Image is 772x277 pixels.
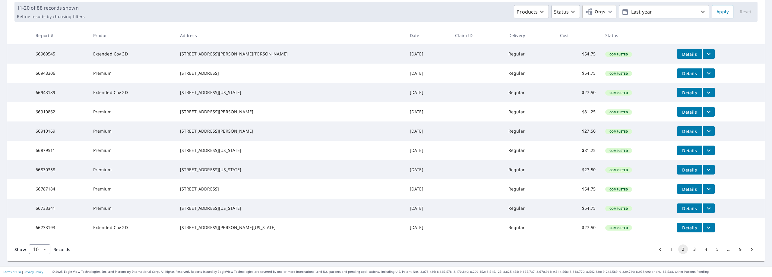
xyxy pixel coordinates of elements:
button: detailsBtn-66910169 [677,126,702,136]
p: | [3,270,43,274]
span: Completed [606,110,631,114]
span: Completed [606,168,631,172]
td: Premium [88,179,175,199]
button: filesDropdownBtn-66879511 [702,146,715,155]
button: filesDropdownBtn-66910862 [702,107,715,117]
nav: pagination navigation [654,244,758,254]
td: Regular [504,83,555,102]
td: [DATE] [405,102,451,121]
td: 66830358 [31,160,88,179]
button: detailsBtn-66830358 [677,165,702,175]
td: 66879511 [31,141,88,160]
div: [STREET_ADDRESS] [180,70,400,76]
button: Go to page 5 [713,244,722,254]
button: Go to page 3 [690,244,699,254]
p: Last year [629,7,699,17]
td: Extended Cov 2D [88,83,175,102]
button: Orgs [582,5,616,18]
span: Completed [606,226,631,230]
button: detailsBtn-66733193 [677,223,702,232]
button: filesDropdownBtn-66969545 [702,49,715,59]
button: detailsBtn-66910862 [677,107,702,117]
th: Report # [31,27,88,44]
span: Details [681,225,699,231]
button: Last year [619,5,709,18]
span: Details [681,90,699,96]
span: Details [681,51,699,57]
td: $27.50 [555,121,601,141]
p: 11-20 of 88 records shown [17,4,85,11]
button: Go to page 9 [736,244,745,254]
th: Date [405,27,451,44]
span: Details [681,186,699,192]
td: Premium [88,141,175,160]
div: [STREET_ADDRESS][PERSON_NAME] [180,109,400,115]
td: $54.75 [555,179,601,199]
div: [STREET_ADDRESS][PERSON_NAME][US_STATE] [180,225,400,231]
a: Terms of Use [3,270,22,274]
button: Status [551,5,580,18]
td: 66910169 [31,121,88,141]
button: page 2 [678,244,688,254]
td: $54.75 [555,199,601,218]
td: $27.50 [555,83,601,102]
th: Product [88,27,175,44]
td: [DATE] [405,83,451,102]
span: Completed [606,52,631,56]
th: Delivery [504,27,555,44]
p: Status [554,8,569,15]
p: © 2025 Eagle View Technologies, Inc. and Pictometry International Corp. All Rights Reserved. Repo... [52,269,769,274]
td: $81.25 [555,102,601,121]
div: [STREET_ADDRESS][PERSON_NAME] [180,128,400,134]
td: Premium [88,160,175,179]
td: 66733341 [31,199,88,218]
th: Status [600,27,672,44]
button: detailsBtn-66969545 [677,49,702,59]
button: Products [514,5,549,18]
span: Completed [606,187,631,191]
button: filesDropdownBtn-66943189 [702,88,715,97]
span: Details [681,167,699,173]
td: [DATE] [405,44,451,64]
button: Go to previous page [655,244,665,254]
td: 66943306 [31,64,88,83]
td: $81.25 [555,141,601,160]
span: Show [14,247,26,252]
td: Premium [88,121,175,141]
button: Go to next page [747,244,757,254]
td: 66969545 [31,44,88,64]
a: Privacy Policy [24,270,43,274]
td: Extended Cov 2D [88,218,175,237]
span: Details [681,128,699,134]
td: $54.75 [555,44,601,64]
td: Regular [504,121,555,141]
td: [DATE] [405,141,451,160]
td: 66733193 [31,218,88,237]
td: Regular [504,141,555,160]
div: [STREET_ADDRESS][PERSON_NAME][PERSON_NAME] [180,51,400,57]
span: Completed [606,129,631,134]
button: filesDropdownBtn-66733341 [702,203,715,213]
button: filesDropdownBtn-66943306 [702,68,715,78]
button: Go to page 1 [667,244,676,254]
td: Regular [504,199,555,218]
td: [DATE] [405,199,451,218]
td: [DATE] [405,218,451,237]
button: detailsBtn-66733341 [677,203,702,213]
button: Go to page 4 [701,244,711,254]
td: Premium [88,64,175,83]
th: Address [175,27,405,44]
td: Regular [504,160,555,179]
td: Regular [504,64,555,83]
button: Apply [712,5,733,18]
button: detailsBtn-66787184 [677,184,702,194]
td: Regular [504,102,555,121]
button: detailsBtn-66943306 [677,68,702,78]
span: Details [681,109,699,115]
td: [DATE] [405,121,451,141]
button: filesDropdownBtn-66787184 [702,184,715,194]
div: [STREET_ADDRESS] [180,186,400,192]
td: 66943189 [31,83,88,102]
td: Regular [504,179,555,199]
button: filesDropdownBtn-66830358 [702,165,715,175]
